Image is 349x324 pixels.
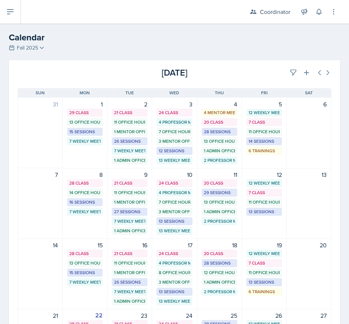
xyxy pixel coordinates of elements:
div: 7 Weekly Meetings [114,288,145,295]
div: 12 Weekly Meetings [249,109,280,116]
div: 2 Professor Meetings [204,288,235,295]
div: 7 Weekly Meetings [69,279,100,285]
div: 11 [202,170,237,179]
div: 15 Sessions [69,128,100,135]
div: 1 Admin Office Hour [114,157,145,164]
div: 13 Office Hours [69,260,100,266]
span: Sat [305,90,313,96]
div: 19 [246,241,282,250]
div: 7 [22,170,58,179]
div: 9 [112,170,147,179]
div: 31 [22,100,58,109]
div: 6 Trainings [249,148,280,154]
div: 3 Mentor Office Hours [159,208,190,215]
div: 12 [246,170,282,179]
div: Coordinator [260,7,290,16]
div: 12 Office Hours [204,269,235,276]
div: 1 Mentor Office Hour [114,269,145,276]
div: 11 Office Hours [249,199,280,205]
div: 27 Sessions [114,208,145,215]
span: Fall 2025 [17,44,38,52]
div: 4 [202,100,237,109]
div: 1 Admin Office Hour [114,227,145,234]
div: 28 Sessions [204,128,235,135]
div: 1 Admin Office Hour [204,279,235,285]
div: 17 [157,241,192,250]
div: 5 [246,100,282,109]
div: 11 Office Hours [249,128,280,135]
div: 13 Office Hours [69,119,100,125]
span: Fri [261,90,268,96]
div: 7 Office Hours [159,199,190,205]
div: 24 [157,311,192,320]
div: 13 Office Hours [204,199,235,205]
div: 21 [22,311,58,320]
div: 13 Weekly Meetings [159,227,190,234]
div: 28 Class [69,180,100,186]
div: 13 Sessions [159,218,190,225]
div: 4 Mentor Meetings [204,109,235,116]
div: 11 Office Hours [114,260,145,266]
div: 4 Professor Meetings [159,260,190,266]
div: 11 Office Hours [114,119,145,125]
div: 14 Sessions [249,138,280,145]
h2: Calendar [9,31,340,44]
div: 21 Class [114,250,145,257]
div: 29 Sessions [204,189,235,196]
div: 13 Weekly Meetings [159,157,190,164]
div: 13 Sessions [249,208,280,215]
div: 2 [112,100,147,109]
div: 20 Class [204,250,235,257]
div: 28 Sessions [204,260,235,266]
div: 12 Weekly Meetings [249,180,280,186]
div: 14 [22,241,58,250]
div: 20 [291,241,327,250]
div: 24 Class [159,109,190,116]
div: 13 Weekly Meetings [159,298,190,305]
div: 13 Sessions [159,288,190,295]
div: 1 Mentor Office Hour [114,199,145,205]
div: 25 [202,311,237,320]
div: 20 Class [204,119,235,125]
div: 7 Class [249,189,280,196]
div: 7 Weekly Meetings [114,148,145,154]
span: Wed [169,90,179,96]
div: 16 [112,241,147,250]
div: 13 Office Hours [204,138,235,145]
div: 16 Sessions [69,199,100,205]
span: Tue [125,90,134,96]
div: 3 Mentor Office Hours [159,138,190,145]
div: 1 Admin Office Hour [114,298,145,305]
div: 7 Weekly Meetings [114,218,145,225]
div: 27 [291,311,327,320]
div: 3 Mentor Office Hours [159,279,190,285]
div: 6 Trainings [249,288,280,295]
div: 7 Class [249,119,280,125]
div: 15 [67,241,103,250]
div: 7 Class [249,260,280,266]
div: 23 [112,311,147,320]
div: 8 [67,170,103,179]
div: 12 Weekly Meetings [249,250,280,257]
div: 28 Class [69,250,100,257]
div: 12 Sessions [159,148,190,154]
div: 24 Class [159,250,190,257]
div: 18 [202,241,237,250]
div: 7 Weekly Meetings [69,208,100,215]
div: 7 Weekly Meetings [69,138,100,145]
div: 6 [291,100,327,109]
div: 3 [157,100,192,109]
div: 24 Class [159,180,190,186]
div: 1 [67,100,103,109]
span: Mon [80,90,90,96]
div: 21 Class [114,109,145,116]
div: 11 Office Hours [249,269,280,276]
span: Thu [215,90,224,96]
div: 20 Class [204,180,235,186]
div: 22 [67,311,103,320]
div: 15 Sessions [69,269,100,276]
div: 7 Office Hours [159,128,190,135]
div: 10 [157,170,192,179]
div: 1 Admin Office Hour [204,208,235,215]
div: [DATE] [122,66,227,79]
